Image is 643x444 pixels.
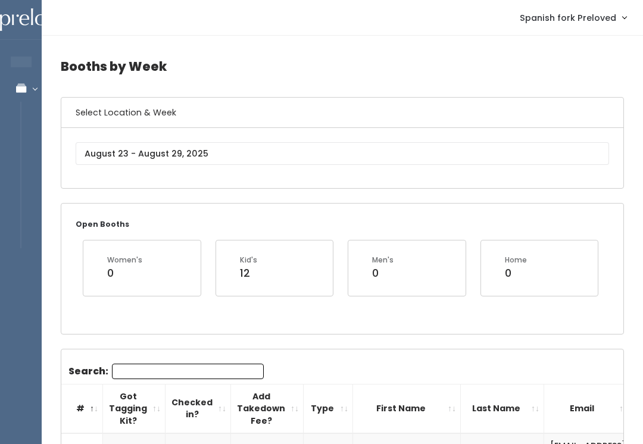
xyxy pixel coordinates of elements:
[61,384,103,433] th: #: activate to sort column descending
[508,5,638,30] a: Spanish fork Preloved
[107,265,142,281] div: 0
[461,384,544,433] th: Last Name: activate to sort column ascending
[231,384,304,433] th: Add Takedown Fee?: activate to sort column ascending
[240,265,257,281] div: 12
[112,364,264,379] input: Search:
[107,255,142,265] div: Women's
[103,384,166,433] th: Got Tagging Kit?: activate to sort column ascending
[372,265,394,281] div: 0
[505,255,527,265] div: Home
[61,98,623,128] h6: Select Location & Week
[68,364,264,379] label: Search:
[304,384,353,433] th: Type: activate to sort column ascending
[520,11,616,24] span: Spanish fork Preloved
[76,142,609,165] input: August 23 - August 29, 2025
[372,255,394,265] div: Men's
[240,255,257,265] div: Kid's
[544,384,632,433] th: Email: activate to sort column ascending
[166,384,231,433] th: Checked in?: activate to sort column ascending
[61,50,624,83] h4: Booths by Week
[76,219,129,229] small: Open Booths
[353,384,461,433] th: First Name: activate to sort column ascending
[505,265,527,281] div: 0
